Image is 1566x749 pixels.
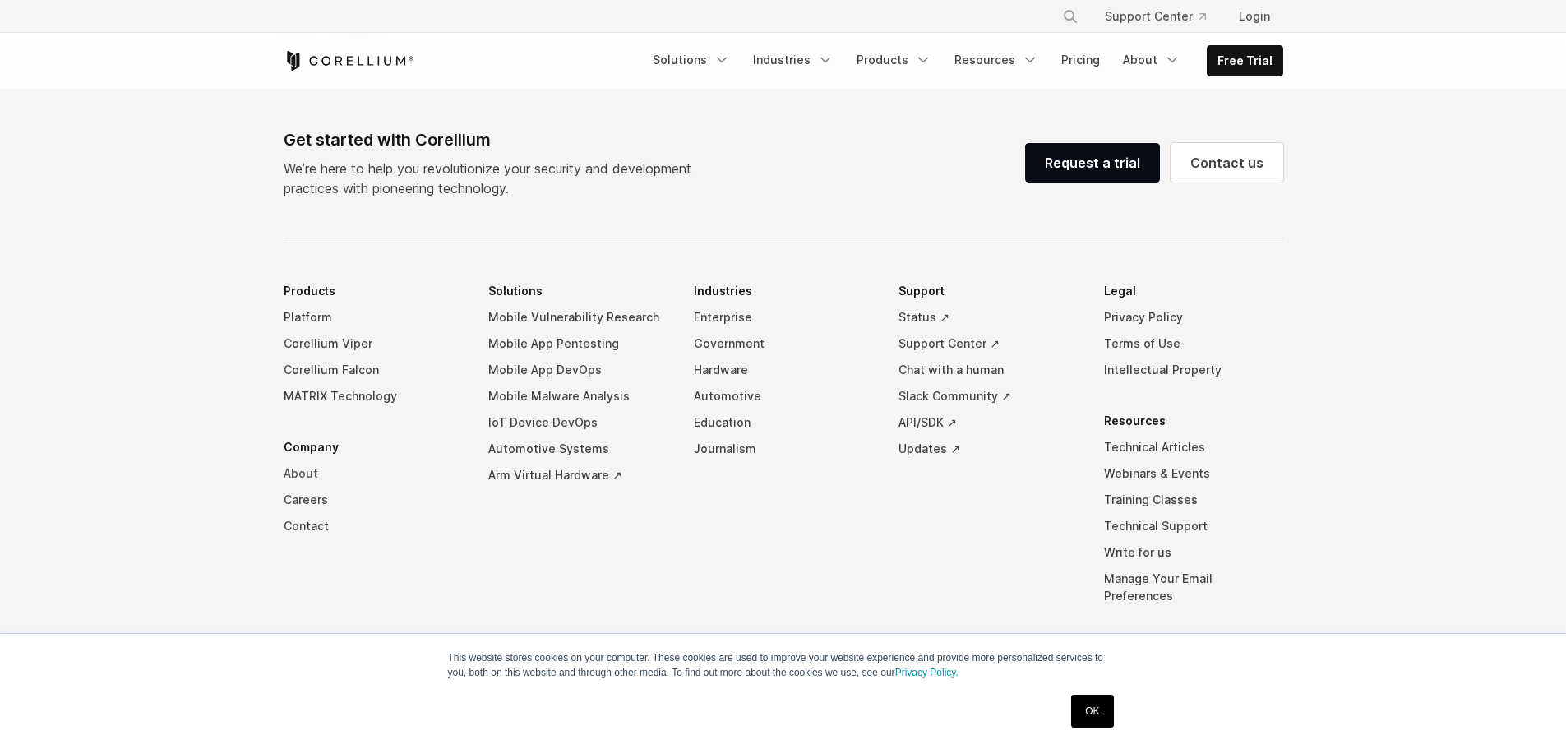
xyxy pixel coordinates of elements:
[1025,143,1160,183] a: Request a trial
[1104,566,1283,609] a: Manage Your Email Preferences
[643,45,740,75] a: Solutions
[1113,45,1190,75] a: About
[1104,539,1283,566] a: Write for us
[898,436,1078,462] a: Updates ↗
[643,45,1283,76] div: Navigation Menu
[488,357,668,383] a: Mobile App DevOps
[488,383,668,409] a: Mobile Malware Analysis
[284,278,1283,634] div: Navigation Menu
[1092,2,1219,31] a: Support Center
[284,357,463,383] a: Corellium Falcon
[1104,331,1283,357] a: Terms of Use
[1051,45,1110,75] a: Pricing
[694,304,873,331] a: Enterprise
[898,331,1078,357] a: Support Center ↗
[1071,695,1113,728] a: OK
[284,127,704,152] div: Get started with Corellium
[1226,2,1283,31] a: Login
[945,45,1048,75] a: Resources
[1056,2,1085,31] button: Search
[1104,513,1283,539] a: Technical Support
[694,383,873,409] a: Automotive
[743,45,843,75] a: Industries
[1104,357,1283,383] a: Intellectual Property
[847,45,941,75] a: Products
[284,331,463,357] a: Corellium Viper
[488,331,668,357] a: Mobile App Pentesting
[448,650,1119,680] p: This website stores cookies on your computer. These cookies are used to improve your website expe...
[1104,434,1283,460] a: Technical Articles
[284,51,414,71] a: Corellium Home
[284,159,704,198] p: We’re here to help you revolutionize your security and development practices with pioneering tech...
[898,409,1078,436] a: API/SDK ↗
[1104,460,1283,487] a: Webinars & Events
[895,667,959,678] a: Privacy Policy.
[898,304,1078,331] a: Status ↗
[694,436,873,462] a: Journalism
[488,304,668,331] a: Mobile Vulnerability Research
[284,487,463,513] a: Careers
[694,409,873,436] a: Education
[1104,304,1283,331] a: Privacy Policy
[284,460,463,487] a: About
[1042,2,1283,31] div: Navigation Menu
[488,462,668,488] a: Arm Virtual Hardware ↗
[898,383,1078,409] a: Slack Community ↗
[488,436,668,462] a: Automotive Systems
[284,383,463,409] a: MATRIX Technology
[488,409,668,436] a: IoT Device DevOps
[694,357,873,383] a: Hardware
[1208,46,1282,76] a: Free Trial
[1171,143,1283,183] a: Contact us
[284,304,463,331] a: Platform
[1104,487,1283,513] a: Training Classes
[694,331,873,357] a: Government
[898,357,1078,383] a: Chat with a human
[284,513,463,539] a: Contact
